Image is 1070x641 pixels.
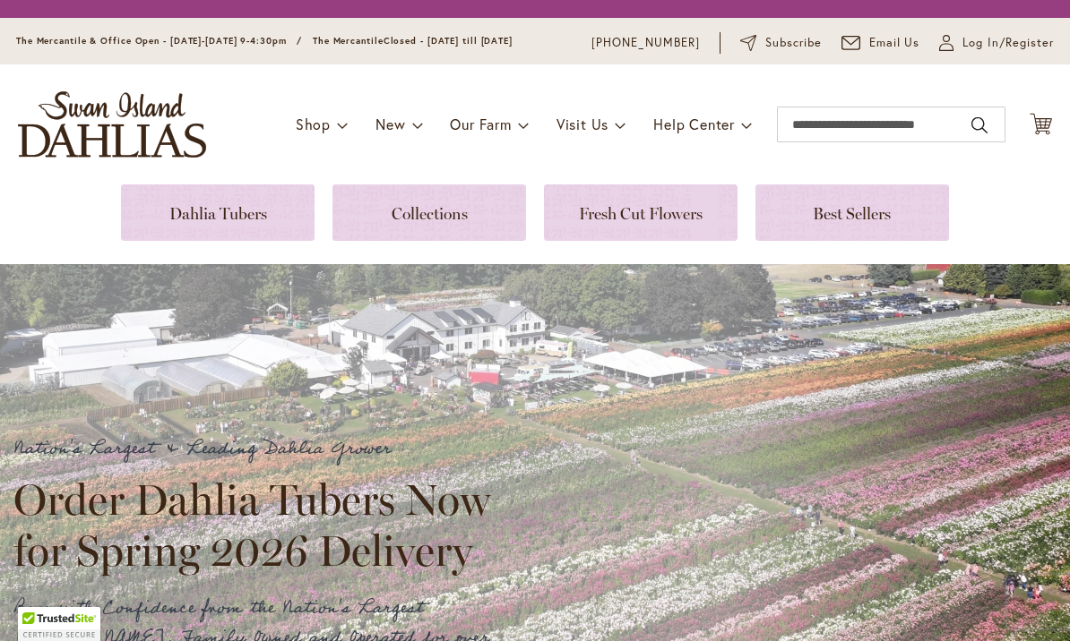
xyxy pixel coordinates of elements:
[653,115,735,133] span: Help Center
[16,35,384,47] span: The Mercantile & Office Open - [DATE]-[DATE] 9-4:30pm / The Mercantile
[740,34,822,52] a: Subscribe
[13,474,506,575] h2: Order Dahlia Tubers Now for Spring 2026 Delivery
[296,115,331,133] span: Shop
[962,34,1054,52] span: Log In/Register
[13,434,506,464] p: Nation's Largest & Leading Dahlia Grower
[591,34,700,52] a: [PHONE_NUMBER]
[841,34,920,52] a: Email Us
[18,91,206,158] a: store logo
[869,34,920,52] span: Email Us
[557,115,608,133] span: Visit Us
[939,34,1054,52] a: Log In/Register
[765,34,822,52] span: Subscribe
[450,115,511,133] span: Our Farm
[384,35,513,47] span: Closed - [DATE] till [DATE]
[375,115,405,133] span: New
